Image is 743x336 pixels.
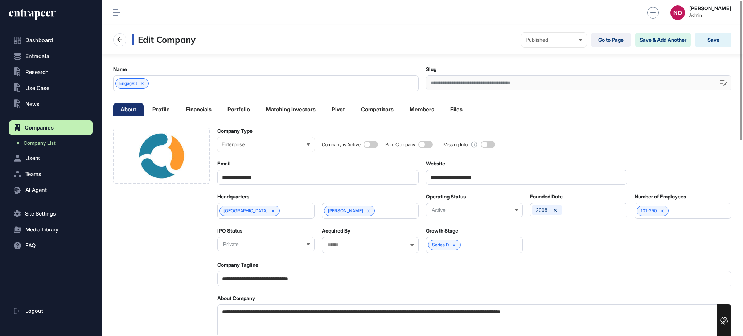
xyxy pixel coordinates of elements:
span: FAQ [25,243,36,249]
span: Users [25,155,40,161]
button: AI Agent [9,183,93,197]
a: Go to Page [591,33,631,47]
div: Published [526,37,582,43]
button: Users [9,151,93,165]
label: Name [113,66,127,72]
span: Company List [24,140,56,146]
label: Number of Employees [635,194,686,200]
div: Missing Info [443,142,468,147]
label: IPO Status [217,228,242,234]
li: Profile [145,103,177,116]
span: Use Case [25,85,49,91]
label: Headquarters [217,194,249,200]
button: Teams [9,167,93,181]
button: Site Settings [9,206,93,221]
label: Acquired By [322,228,350,234]
li: Matching Investors [259,103,323,116]
span: Site Settings [25,211,56,217]
label: Company Type [217,128,253,134]
button: Research [9,65,93,79]
div: Company is Active [322,142,361,147]
button: Entradata [9,49,93,63]
span: 101-250 [641,208,657,213]
button: FAQ [9,238,93,253]
a: Company List [13,136,93,149]
button: Use Case [9,81,93,95]
div: Paid Company [385,142,415,147]
button: News [9,97,93,111]
button: Companies [9,120,93,135]
button: Save & Add Another [635,33,691,47]
li: Members [402,103,442,116]
label: Founded Date [530,194,563,200]
span: News [25,101,40,107]
li: Files [443,103,470,116]
span: Media Library [25,227,58,233]
span: Engage3 [119,81,137,86]
div: Company Logo [113,128,210,184]
span: Series D [432,242,449,247]
button: NO [670,5,685,20]
span: Dashboard [25,37,53,43]
span: [PERSON_NAME] [328,208,363,213]
span: AI Agent [25,187,47,193]
li: Competitors [354,103,401,116]
li: Financials [178,103,219,116]
label: About Company [217,295,255,301]
div: Enterprise [222,142,310,147]
li: Pivot [324,103,352,116]
h3: Edit Company [132,34,196,45]
span: Companies [25,125,54,131]
button: Save [695,33,731,47]
strong: [PERSON_NAME] [689,5,731,11]
label: Company Tagline [217,262,258,268]
label: Email [217,161,231,167]
a: Dashboard [9,33,93,48]
span: [GEOGRAPHIC_DATA] [223,208,268,213]
span: Research [25,69,49,75]
span: Teams [25,171,41,177]
li: Portfolio [220,103,257,116]
label: Operating Status [426,194,466,200]
span: Admin [689,13,731,18]
label: Growth Stage [426,228,458,234]
label: Slug [426,66,436,72]
li: About [113,103,144,116]
a: Logout [9,304,93,318]
span: 2008 [536,207,547,213]
span: Logout [25,308,43,314]
span: Entradata [25,53,49,59]
label: Website [426,161,445,167]
button: Media Library [9,222,93,237]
